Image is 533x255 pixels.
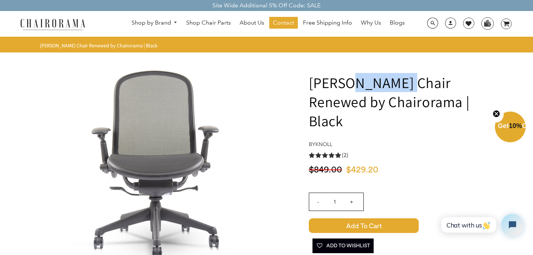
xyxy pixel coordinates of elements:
[343,193,360,211] input: +
[182,17,234,29] a: Shop Chair Parts
[309,141,505,147] h4: by
[342,152,348,159] span: (2)
[16,18,89,30] img: chairorama
[309,218,505,233] button: Add to Cart
[303,19,352,27] span: Free Shipping Info
[489,106,504,123] button: Close teaser
[316,238,370,253] span: Add To Wishlist
[186,19,231,27] span: Shop Chair Parts
[128,17,181,29] a: Shop by Brand
[346,165,378,174] span: $429.20
[433,208,530,242] iframe: Tidio Chat
[309,193,327,211] input: -
[357,17,385,29] a: Why Us
[309,218,419,233] span: Add to Cart
[309,73,505,130] h1: [PERSON_NAME] Chair Renewed by Chairorama | Black
[509,122,522,130] span: 10%
[49,160,269,168] a: Chadwick Chair - chairorama.comHover to zoom
[495,112,526,143] div: Get10%OffClose teaser
[40,42,158,49] span: [PERSON_NAME] Chair Renewed by Chairorama | Black
[312,238,374,253] button: Add To Wishlist
[361,19,381,27] span: Why Us
[40,42,160,49] nav: breadcrumbs
[309,165,342,174] span: $849.00
[309,151,505,159] a: 5.0 rating (2 votes)
[121,17,416,30] nav: DesktopNavigation
[482,18,493,29] img: WhatsApp_Image_2024-07-12_at_16.23.01.webp
[498,122,532,130] span: Get Off
[315,141,332,147] a: knoll
[273,19,294,27] span: Contact
[269,17,298,29] a: Contact
[390,19,405,27] span: Blogs
[386,17,408,29] a: Blogs
[236,17,268,29] a: About Us
[240,19,264,27] span: About Us
[299,17,356,29] a: Free Shipping Info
